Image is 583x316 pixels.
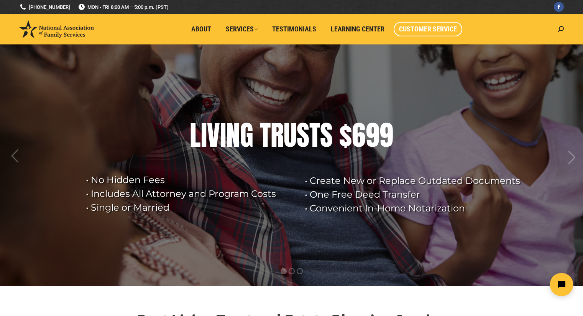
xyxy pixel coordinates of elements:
span: About [191,25,211,33]
div: R [271,120,284,151]
div: $ [339,120,352,151]
div: G [240,120,253,151]
div: U [284,120,297,151]
div: V [207,120,220,151]
div: I [201,120,207,151]
a: Customer Service [394,22,462,36]
div: S [320,120,333,151]
rs-layer: • Create New or Replace Outdated Documents • One Free Deed Transfer • Convenient In-Home Notariza... [305,174,527,215]
a: [PHONE_NUMBER] [19,3,70,11]
div: T [260,120,271,151]
rs-layer: • No Hidden Fees • Includes All Attorney and Program Costs • Single or Married [86,173,295,214]
div: I [220,120,226,151]
div: T [309,120,320,151]
span: Customer Service [399,25,457,33]
div: S [297,120,309,151]
img: National Association of Family Services [19,20,94,38]
div: L [190,120,201,151]
div: 6 [352,120,366,151]
a: Learning Center [325,22,390,36]
span: Services [226,25,258,33]
div: 9 [366,120,379,151]
a: About [186,22,217,36]
span: MON - FRI 8:00 AM – 5:00 p.m. (PST) [78,3,169,11]
iframe: Tidio Chat [448,267,580,303]
a: Testimonials [267,22,322,36]
a: Facebook page opens in new window [554,2,564,12]
span: Testimonials [272,25,316,33]
div: 9 [379,120,393,151]
span: Learning Center [331,25,384,33]
div: N [226,120,240,151]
